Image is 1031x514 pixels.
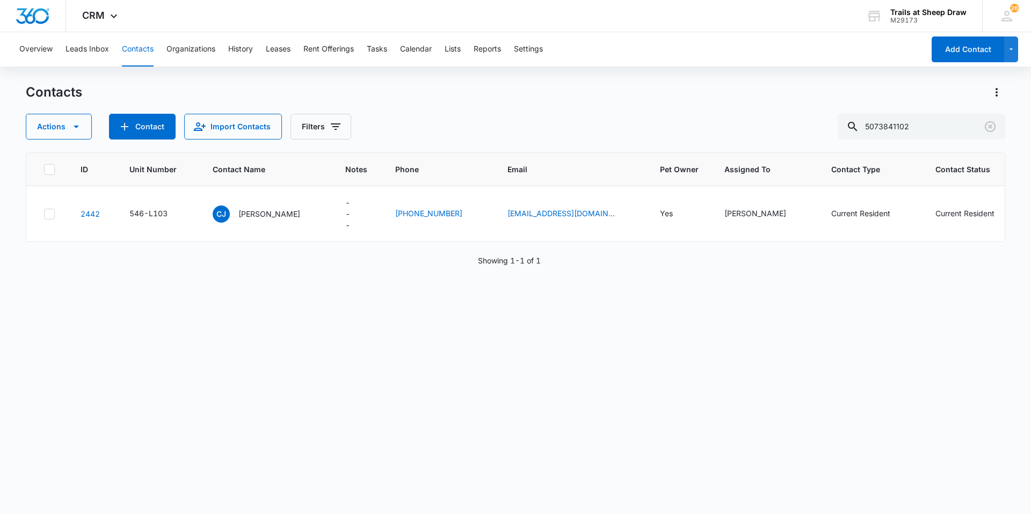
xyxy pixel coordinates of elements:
span: Assigned To [724,164,790,175]
h1: Contacts [26,84,82,100]
span: Unit Number [129,164,187,175]
button: Reports [474,32,501,67]
span: Contact Status [935,164,998,175]
span: Contact Type [831,164,894,175]
a: [PHONE_NUMBER] [395,208,462,219]
p: Showing 1-1 of 1 [478,255,541,266]
span: Phone [395,164,466,175]
button: Clear [982,118,999,135]
button: Calendar [400,32,432,67]
button: Lists [445,32,461,67]
div: [PERSON_NAME] [724,208,786,219]
span: ID [81,164,88,175]
span: Contact Name [213,164,304,175]
span: Pet Owner [660,164,699,175]
div: 546-L103 [129,208,168,219]
button: Overview [19,32,53,67]
div: Notes - - Select to Edit Field [345,197,369,231]
div: Contact Type - Current Resident - Select to Edit Field [831,208,910,221]
div: Current Resident [831,208,890,219]
div: --- [345,197,350,231]
div: Phone - 5073841102 - Select to Edit Field [395,208,482,221]
div: Contact Name - Colleen Johnson - Select to Edit Field [213,205,320,223]
span: CJ [213,205,230,223]
button: Leads Inbox [66,32,109,67]
button: Filters [291,114,351,139]
button: Tasks [367,32,387,67]
button: Contacts [122,32,154,67]
button: Organizations [166,32,215,67]
button: Add Contact [932,36,1004,62]
span: Email [507,164,619,175]
div: account id [890,17,967,24]
button: Rent Offerings [303,32,354,67]
button: Actions [26,114,92,139]
span: Notes [345,164,369,175]
input: Search Contacts [838,114,1005,139]
div: Current Resident [935,208,994,219]
div: Assigned To - Zeke Rodriguez - Select to Edit Field [724,208,805,221]
button: Add Contact [109,114,176,139]
a: [EMAIL_ADDRESS][DOMAIN_NAME] [507,208,615,219]
button: Import Contacts [184,114,282,139]
p: [PERSON_NAME] [238,208,300,219]
div: Pet Owner - Yes - Select to Edit Field [660,208,692,221]
button: Leases [266,32,291,67]
span: 26 [1010,4,1019,12]
div: Email - colleenfjohnson@gmail.com - Select to Edit Field [507,208,634,221]
div: Unit Number - 546-L103 - Select to Edit Field [129,208,187,221]
div: Contact Status - Current Resident - Select to Edit Field [935,208,1014,221]
button: Settings [514,32,543,67]
span: CRM [82,10,105,21]
a: Navigate to contact details page for Colleen Johnson [81,209,100,218]
div: Yes [660,208,673,219]
div: account name [890,8,967,17]
button: History [228,32,253,67]
button: Actions [988,84,1005,101]
div: notifications count [1010,4,1019,12]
